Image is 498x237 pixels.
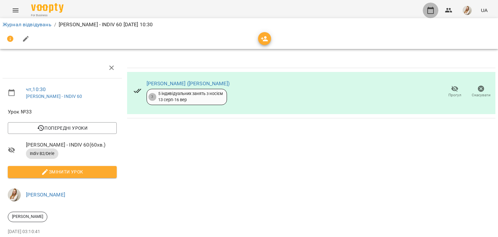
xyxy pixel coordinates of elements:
a: чт , 10:30 [26,86,46,92]
a: [PERSON_NAME] - INDIV 60 [26,94,82,99]
img: db46d55e6fdf8c79d257263fe8ff9f52.jpeg [463,6,472,15]
span: Попередні уроки [13,124,112,132]
span: [PERSON_NAME] [8,214,47,219]
span: For Business [31,13,64,18]
span: Змінити урок [13,168,112,176]
span: Скасувати [472,92,491,98]
a: [PERSON_NAME] [26,192,65,198]
button: Прогул [442,83,468,101]
p: [PERSON_NAME] - INDIV 60 [DATE] 10:30 [59,21,153,29]
span: Прогул [448,92,461,98]
button: UA [478,4,490,16]
div: 5 індивідуальних занять з носієм 13 серп - 16 вер [158,91,223,103]
span: UA [481,7,488,14]
nav: breadcrumb [3,21,495,29]
li: / [54,21,56,29]
a: Журнал відвідувань [3,21,52,28]
button: Menu [8,3,23,18]
div: 3 [148,93,156,101]
p: [DATE] 03:10:41 [8,229,117,235]
img: Voopty Logo [31,3,64,13]
a: [PERSON_NAME] ([PERSON_NAME]) [147,80,230,87]
button: Змінити урок [8,166,117,178]
div: [PERSON_NAME] [8,212,47,222]
span: Урок №33 [8,108,117,116]
span: Indiv B2/Dele [26,151,58,157]
img: db46d55e6fdf8c79d257263fe8ff9f52.jpeg [8,188,21,201]
button: Скасувати [468,83,494,101]
span: [PERSON_NAME] - INDIV 60 ( 60 хв. ) [26,141,117,149]
button: Попередні уроки [8,122,117,134]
